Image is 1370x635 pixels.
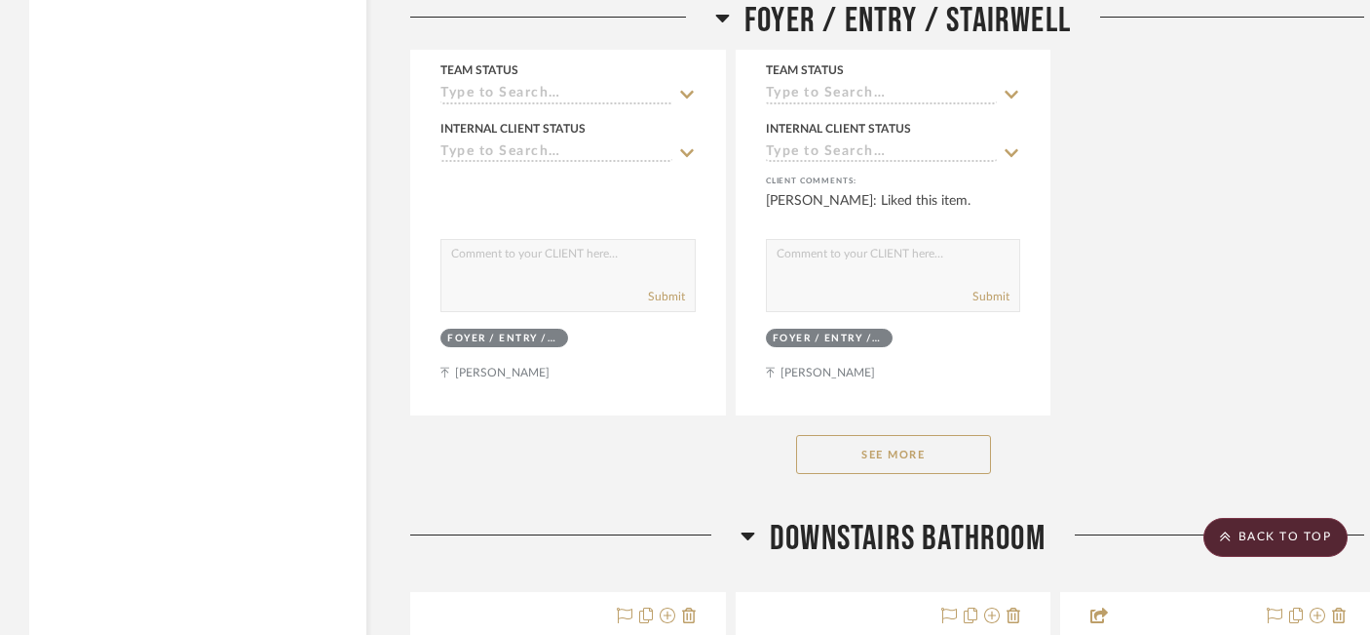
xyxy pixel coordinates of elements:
[766,120,911,138] div: Internal Client Status
[770,518,1046,560] span: Downstairs Bathroom
[766,191,1021,230] div: [PERSON_NAME]: Liked this item.
[766,61,844,79] div: Team Status
[648,288,685,305] button: Submit
[440,86,672,104] input: Type to Search…
[440,61,518,79] div: Team Status
[440,144,672,163] input: Type to Search…
[766,86,998,104] input: Type to Search…
[773,332,882,346] div: Foyer / Entry / Stairwell
[440,120,586,138] div: Internal Client Status
[796,435,991,474] button: See More
[447,332,556,346] div: Foyer / Entry / Stairwell
[972,288,1009,305] button: Submit
[1203,518,1348,557] scroll-to-top-button: BACK TO TOP
[766,144,998,163] input: Type to Search…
